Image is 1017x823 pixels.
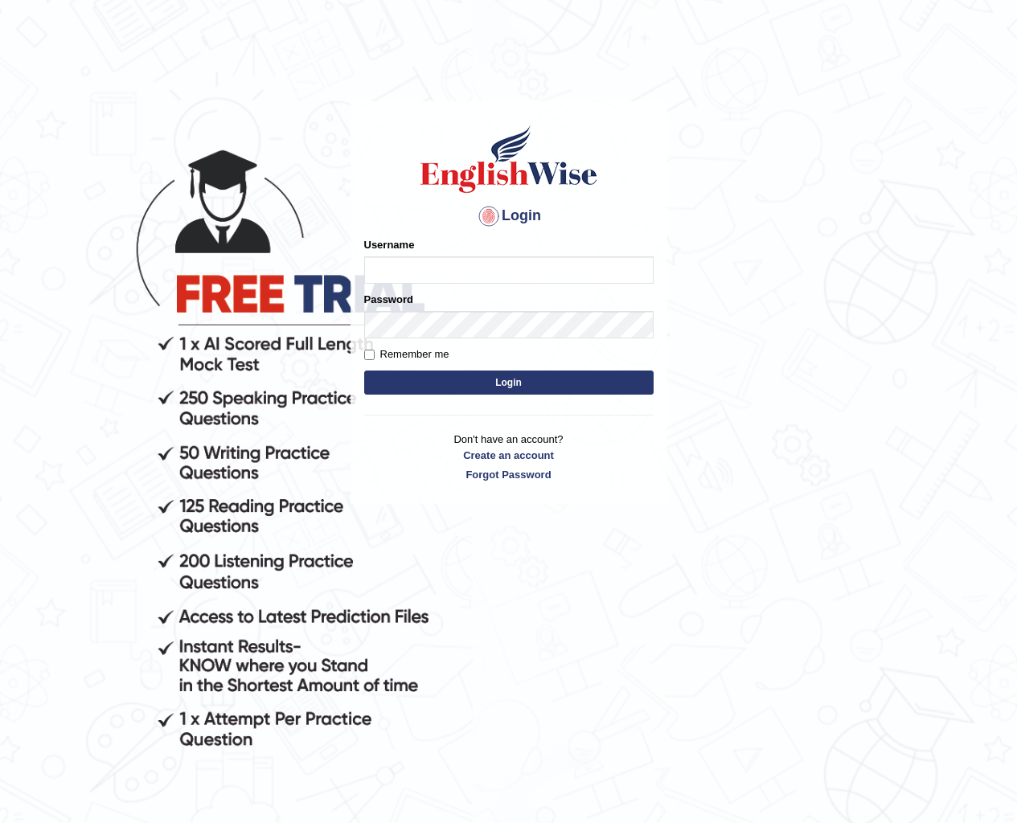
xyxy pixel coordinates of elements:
p: Don't have an account? [364,432,654,481]
a: Create an account [364,448,654,463]
h4: Login [364,203,654,229]
button: Login [364,371,654,395]
a: Forgot Password [364,467,654,482]
img: Logo of English Wise sign in for intelligent practice with AI [417,123,601,195]
label: Remember me [364,346,449,362]
input: Remember me [364,350,375,360]
label: Password [364,292,413,307]
label: Username [364,237,415,252]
